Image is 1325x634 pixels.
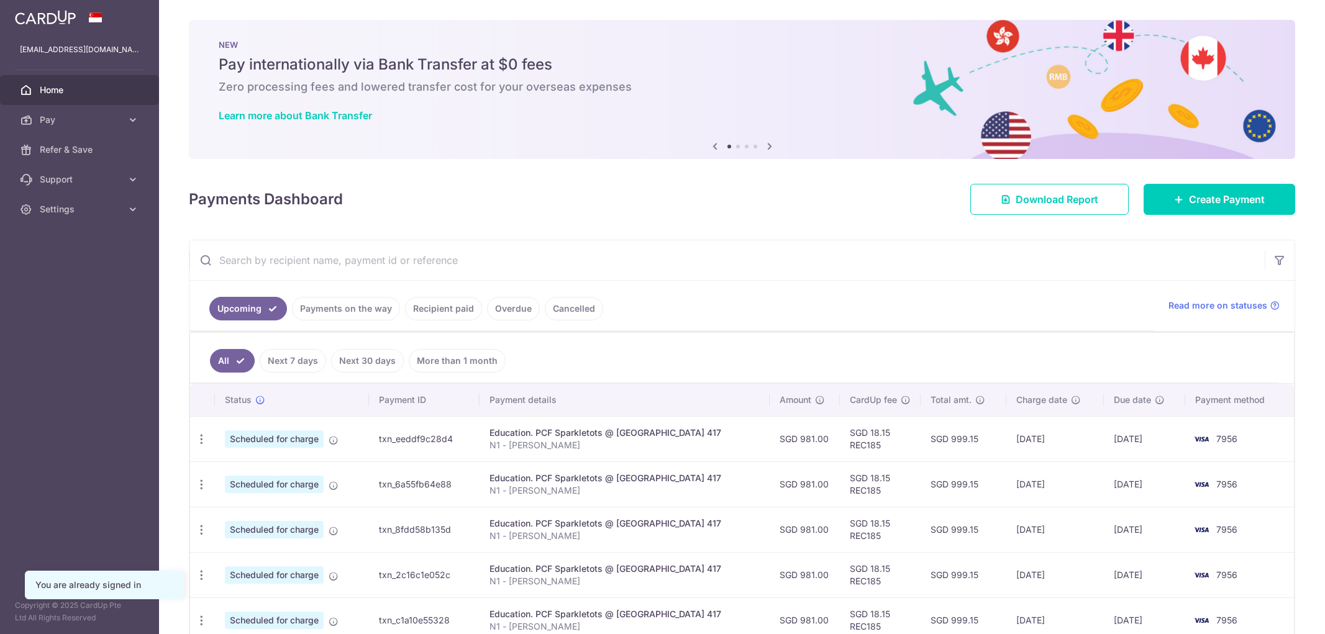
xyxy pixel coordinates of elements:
span: Due date [1114,394,1151,406]
span: Home [40,84,122,96]
img: Bank transfer banner [189,20,1295,159]
span: Support [40,173,122,186]
input: Search by recipient name, payment id or reference [189,240,1265,280]
td: [DATE] [1104,416,1185,461]
span: Read more on statuses [1168,299,1267,312]
p: N1 - [PERSON_NAME] [489,575,760,587]
td: [DATE] [1006,552,1104,597]
td: SGD 18.15 REC185 [840,552,921,597]
span: Scheduled for charge [225,566,324,584]
p: N1 - [PERSON_NAME] [489,620,760,633]
span: Download Report [1016,192,1098,207]
img: CardUp [15,10,76,25]
img: Bank Card [1189,613,1214,628]
a: Download Report [970,184,1129,215]
span: Status [225,394,252,406]
span: Scheduled for charge [225,430,324,448]
a: Cancelled [545,297,603,320]
h6: Zero processing fees and lowered transfer cost for your overseas expenses [219,79,1265,94]
span: Amount [780,394,811,406]
p: N1 - [PERSON_NAME] [489,530,760,542]
td: [DATE] [1104,461,1185,507]
span: CardUp fee [850,394,897,406]
td: SGD 981.00 [770,416,840,461]
span: 7956 [1216,615,1237,625]
td: SGD 999.15 [921,461,1006,507]
td: SGD 999.15 [921,507,1006,552]
span: Settings [40,203,122,215]
span: Scheduled for charge [225,521,324,538]
span: 7956 [1216,479,1237,489]
a: Next 30 days [331,349,404,373]
td: SGD 981.00 [770,507,840,552]
td: SGD 18.15 REC185 [840,461,921,507]
td: txn_8fdd58b135d [369,507,480,552]
h5: Pay internationally via Bank Transfer at $0 fees [219,55,1265,75]
span: 7956 [1216,524,1237,535]
p: N1 - [PERSON_NAME] [489,484,760,497]
a: Read more on statuses [1168,299,1280,312]
span: Refer & Save [40,143,122,156]
td: SGD 999.15 [921,416,1006,461]
span: Create Payment [1189,192,1265,207]
th: Payment ID [369,384,480,416]
p: NEW [219,40,1265,50]
td: [DATE] [1006,461,1104,507]
a: All [210,349,255,373]
a: More than 1 month [409,349,506,373]
span: Pay [40,114,122,126]
th: Payment method [1185,384,1294,416]
td: txn_eeddf9c28d4 [369,416,480,461]
span: Scheduled for charge [225,476,324,493]
span: Total amt. [931,394,972,406]
td: SGD 981.00 [770,552,840,597]
p: [EMAIL_ADDRESS][DOMAIN_NAME] [20,43,139,56]
img: Bank Card [1189,568,1214,582]
a: Overdue [487,297,540,320]
img: Bank Card [1189,477,1214,492]
td: [DATE] [1104,552,1185,597]
td: SGD 999.15 [921,552,1006,597]
div: Education. PCF Sparkletots @ [GEOGRAPHIC_DATA] 417 [489,563,760,575]
div: Education. PCF Sparkletots @ [GEOGRAPHIC_DATA] 417 [489,608,760,620]
span: 7956 [1216,569,1237,580]
a: Learn more about Bank Transfer [219,109,372,122]
td: txn_2c16c1e052c [369,552,480,597]
a: Recipient paid [405,297,482,320]
td: SGD 18.15 REC185 [840,416,921,461]
iframe: Opens a widget where you can find more information [1245,597,1313,628]
p: N1 - [PERSON_NAME] [489,439,760,451]
div: Education. PCF Sparkletots @ [GEOGRAPHIC_DATA] 417 [489,472,760,484]
th: Payment details [480,384,770,416]
img: Bank Card [1189,522,1214,537]
td: txn_6a55fb64e88 [369,461,480,507]
td: [DATE] [1006,416,1104,461]
a: Create Payment [1144,184,1295,215]
div: Education. PCF Sparkletots @ [GEOGRAPHIC_DATA] 417 [489,427,760,439]
a: Upcoming [209,297,287,320]
div: You are already signed in [35,579,173,591]
span: Charge date [1016,394,1067,406]
div: Education. PCF Sparkletots @ [GEOGRAPHIC_DATA] 417 [489,517,760,530]
span: Scheduled for charge [225,612,324,629]
h4: Payments Dashboard [189,188,343,211]
span: 7956 [1216,433,1237,444]
a: Next 7 days [260,349,326,373]
td: [DATE] [1104,507,1185,552]
td: SGD 981.00 [770,461,840,507]
td: [DATE] [1006,507,1104,552]
img: Bank Card [1189,432,1214,446]
a: Payments on the way [292,297,400,320]
td: SGD 18.15 REC185 [840,507,921,552]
